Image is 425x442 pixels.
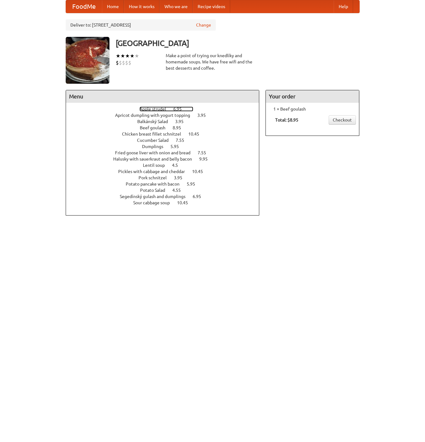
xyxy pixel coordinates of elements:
a: Pickles with cabbage and cheddar 10.45 [118,169,215,174]
li: $ [125,59,128,66]
a: Apricot dumpling with yogurt topping 3.95 [115,113,217,118]
a: Lentil soup 4.5 [143,163,190,168]
span: Halusky with sauerkraut and belly bacon [113,156,198,161]
span: Lentil soup [143,163,171,168]
a: Fried goose liver with onion and bread 7.55 [115,150,218,155]
span: Fried goose liver with onion and bread [115,150,197,155]
a: Beef goulash 8.95 [140,125,193,130]
a: Dumplings 5.95 [142,144,190,149]
span: Pickles with cabbage and cheddar [118,169,191,174]
span: Segedínský gulash and dumplings [120,194,192,199]
li: ★ [116,52,120,59]
div: Make a point of trying our knedlíky and homemade soups. We have free wifi and the best desserts a... [166,52,260,71]
span: 7.55 [198,150,212,155]
span: 4.55 [172,188,187,193]
a: Chicken breast fillet schnitzel 10.45 [122,132,211,137]
span: 5.95 [170,144,185,149]
span: 8.95 [173,125,187,130]
span: Dumplings [142,144,169,149]
span: Apricot dumpling with yogurt topping [115,113,196,118]
span: 3.95 [175,119,190,124]
a: Segedínský gulash and dumplings 6.95 [120,194,213,199]
span: 3.95 [197,113,212,118]
li: $ [119,59,122,66]
a: Recipe videos [193,0,230,13]
span: Beef goulash [140,125,172,130]
span: Apple strudel [139,107,172,112]
li: ★ [130,52,134,59]
li: ★ [125,52,130,59]
span: 10.45 [188,132,205,137]
span: Chicken breast fillet schnitzel [122,132,187,137]
span: 6.95 [193,194,207,199]
a: Sour cabbage soup 10.45 [133,200,200,205]
span: 6.95 [173,107,188,112]
span: 5.95 [187,181,201,186]
a: How it works [124,0,159,13]
li: $ [122,59,125,66]
a: Halusky with sauerkraut and belly bacon 9.95 [113,156,219,161]
a: Balkánský Salad 3.95 [137,119,195,124]
span: Sour cabbage soup [133,200,176,205]
a: Help [334,0,353,13]
span: Potato Salad [140,188,171,193]
img: angular.jpg [66,37,109,84]
li: ★ [120,52,125,59]
a: Who we are [159,0,193,13]
div: Deliver to: [STREET_ADDRESS] [66,19,216,31]
li: $ [128,59,131,66]
li: $ [116,59,119,66]
a: Home [102,0,124,13]
h4: Menu [66,90,259,103]
a: Pork schnitzel 3.95 [139,175,194,180]
a: Checkout [329,115,356,125]
a: Change [196,22,211,28]
span: 10.45 [177,200,194,205]
span: 7.55 [176,138,190,143]
li: ★ [134,52,139,59]
a: Potato Salad 4.55 [140,188,192,193]
h3: [GEOGRAPHIC_DATA] [116,37,360,49]
span: Pork schnitzel [139,175,173,180]
h4: Your order [266,90,359,103]
b: Total: $8.95 [275,117,298,122]
li: 1 × Beef goulash [269,106,356,112]
span: 10.45 [192,169,209,174]
span: 4.5 [172,163,184,168]
span: Balkánský Salad [137,119,174,124]
span: Cucumber Salad [137,138,175,143]
span: Potato pancake with bacon [126,181,186,186]
a: Potato pancake with bacon 5.95 [126,181,207,186]
span: 9.95 [199,156,214,161]
a: FoodMe [66,0,102,13]
a: Apple strudel 6.95 [139,107,193,112]
a: Cucumber Salad 7.55 [137,138,196,143]
span: 3.95 [174,175,189,180]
